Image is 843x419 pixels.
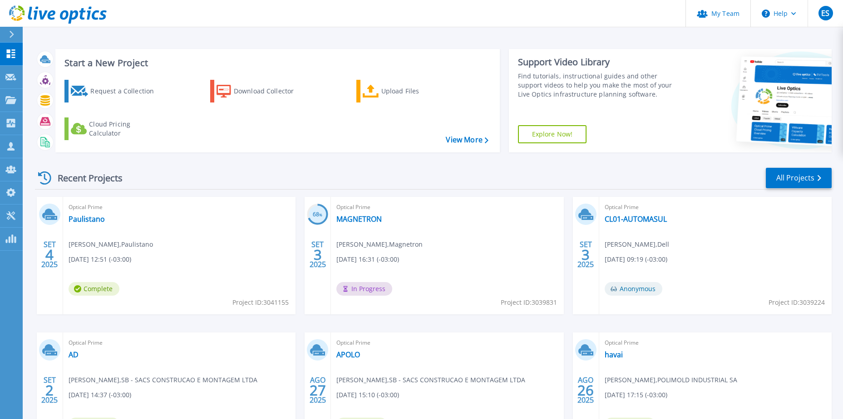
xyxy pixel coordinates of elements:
[336,350,360,359] a: APOLO
[605,390,667,400] span: [DATE] 17:15 (-03:00)
[336,375,525,385] span: [PERSON_NAME] , SB - SACS CONSTRUCAO E MONTAGEM LTDA
[90,82,163,100] div: Request a Collection
[232,297,289,307] span: Project ID: 3041155
[381,82,454,100] div: Upload Files
[605,214,667,224] a: CL01-AUTOMASUL
[336,214,382,224] a: MAGNETRON
[336,282,392,296] span: In Progress
[769,297,825,307] span: Project ID: 3039224
[605,338,826,348] span: Optical Prime
[41,374,58,407] div: SET 2025
[64,80,166,102] a: Request a Collection
[605,350,623,359] a: havai
[69,282,119,296] span: Complete
[314,251,322,258] span: 3
[45,386,54,394] span: 2
[309,238,326,271] div: SET 2025
[310,386,326,394] span: 27
[69,254,131,264] span: [DATE] 12:51 (-03:00)
[605,239,669,249] span: [PERSON_NAME] , Dell
[64,117,166,140] a: Cloud Pricing Calculator
[69,239,153,249] span: [PERSON_NAME] , Paulistano
[336,239,423,249] span: [PERSON_NAME] , Magnetron
[69,202,290,212] span: Optical Prime
[605,202,826,212] span: Optical Prime
[605,282,662,296] span: Anonymous
[69,338,290,348] span: Optical Prime
[35,167,135,189] div: Recent Projects
[234,82,306,100] div: Download Collector
[89,120,162,138] div: Cloud Pricing Calculator
[577,238,594,271] div: SET 2025
[605,254,667,264] span: [DATE] 09:19 (-03:00)
[336,202,558,212] span: Optical Prime
[69,390,131,400] span: [DATE] 14:37 (-03:00)
[69,375,257,385] span: [PERSON_NAME] , SB - SACS CONSTRUCAO E MONTAGEM LTDA
[336,390,399,400] span: [DATE] 15:10 (-03:00)
[518,56,682,68] div: Support Video Library
[766,168,832,188] a: All Projects
[518,72,682,99] div: Find tutorials, instructional guides and other support videos to help you make the most of your L...
[69,350,79,359] a: AD
[45,251,54,258] span: 4
[577,386,594,394] span: 26
[605,375,737,385] span: [PERSON_NAME] , POLIMOLD INDUSTRIAL SA
[518,125,587,143] a: Explore Now!
[210,80,311,102] a: Download Collector
[582,251,590,258] span: 3
[307,209,328,220] h3: 68
[336,254,399,264] span: [DATE] 16:31 (-03:00)
[69,214,105,224] a: Paulistano
[319,212,322,217] span: %
[356,80,458,102] a: Upload Files
[309,374,326,407] div: AGO 2025
[336,338,558,348] span: Optical Prime
[821,10,829,17] span: ES
[577,374,594,407] div: AGO 2025
[501,297,557,307] span: Project ID: 3039831
[41,238,58,271] div: SET 2025
[446,136,488,144] a: View More
[64,58,488,68] h3: Start a New Project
